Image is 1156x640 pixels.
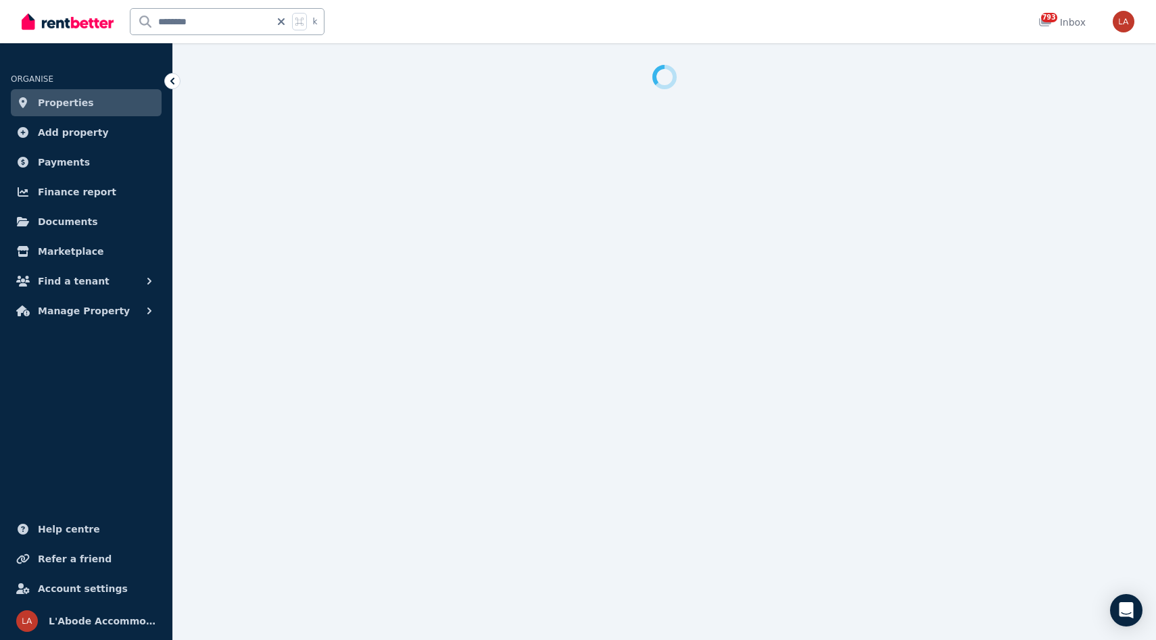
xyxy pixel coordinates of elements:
a: Payments [11,149,162,176]
span: Marketplace [38,243,103,260]
span: L'Abode Accommodation Specialist [49,613,156,629]
a: Refer a friend [11,545,162,572]
span: Payments [38,154,90,170]
span: Properties [38,95,94,111]
span: Finance report [38,184,116,200]
span: Find a tenant [38,273,110,289]
a: Add property [11,119,162,146]
a: Account settings [11,575,162,602]
img: L'Abode Accommodation Specialist [1113,11,1134,32]
span: 793 [1041,13,1057,22]
span: Manage Property [38,303,130,319]
button: Find a tenant [11,268,162,295]
a: Marketplace [11,238,162,265]
a: Properties [11,89,162,116]
img: RentBetter [22,11,114,32]
a: Documents [11,208,162,235]
div: Inbox [1038,16,1086,29]
span: ORGANISE [11,74,53,84]
a: Help centre [11,516,162,543]
img: L'Abode Accommodation Specialist [16,610,38,632]
button: Manage Property [11,297,162,324]
div: Open Intercom Messenger [1110,594,1142,626]
span: Help centre [38,521,100,537]
span: Refer a friend [38,551,112,567]
a: Finance report [11,178,162,205]
span: Documents [38,214,98,230]
span: k [312,16,317,27]
span: Account settings [38,581,128,597]
span: Add property [38,124,109,141]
